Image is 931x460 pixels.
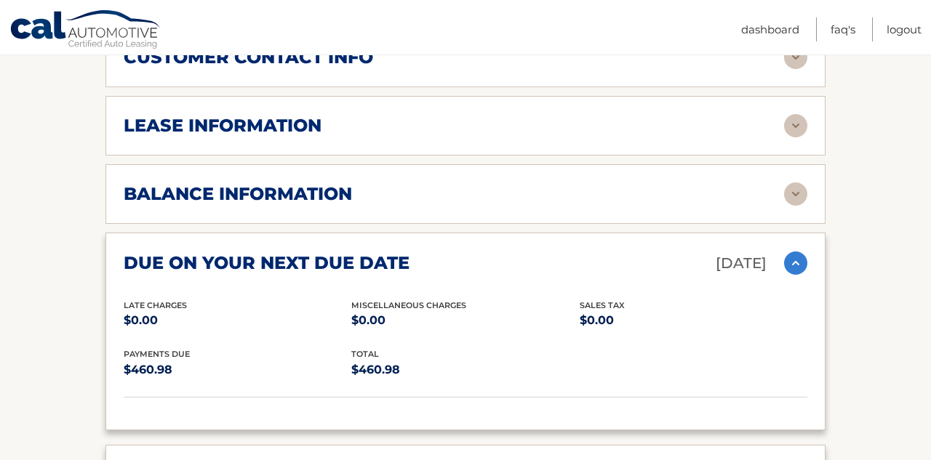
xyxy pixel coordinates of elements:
[580,300,625,310] span: Sales Tax
[124,300,187,310] span: Late Charges
[124,360,351,380] p: $460.98
[124,349,190,359] span: Payments Due
[784,251,807,275] img: accordion-active.svg
[351,360,579,380] p: $460.98
[124,310,351,331] p: $0.00
[831,17,855,41] a: FAQ's
[580,310,807,331] p: $0.00
[887,17,922,41] a: Logout
[351,300,466,310] span: Miscellaneous Charges
[741,17,799,41] a: Dashboard
[351,310,579,331] p: $0.00
[9,9,162,52] a: Cal Automotive
[716,251,767,276] p: [DATE]
[351,349,379,359] span: total
[124,252,409,274] h2: due on your next due date
[124,47,373,68] h2: customer contact info
[124,115,321,137] h2: lease information
[124,183,352,205] h2: balance information
[784,46,807,69] img: accordion-rest.svg
[784,182,807,206] img: accordion-rest.svg
[784,114,807,137] img: accordion-rest.svg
